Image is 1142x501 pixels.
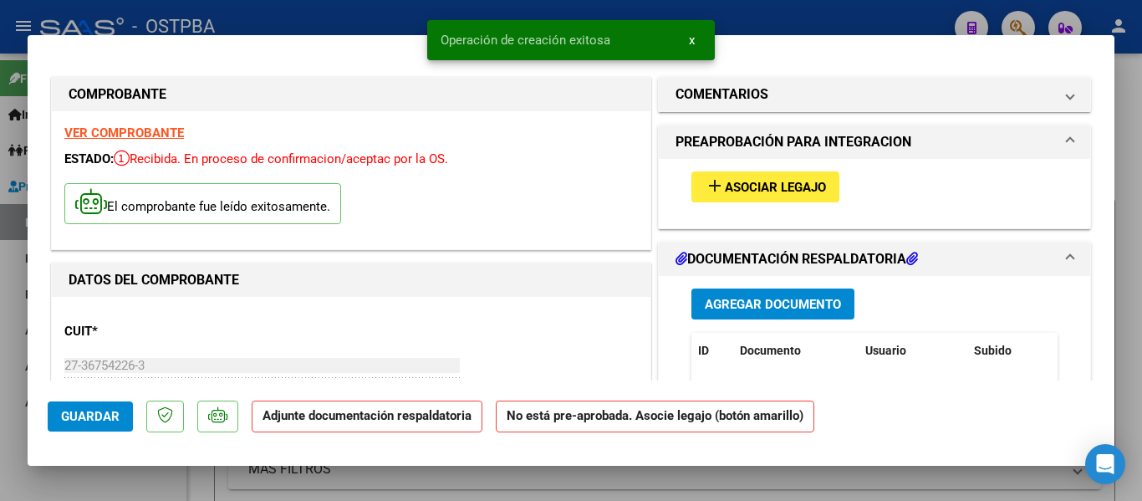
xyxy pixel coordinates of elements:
strong: Adjunte documentación respaldatoria [263,408,472,423]
p: El comprobante fue leído exitosamente. [64,183,341,224]
datatable-header-cell: Documento [733,333,859,369]
strong: No está pre-aprobada. Asocie legajo (botón amarillo) [496,401,814,433]
button: x [676,25,708,55]
datatable-header-cell: ID [691,333,733,369]
mat-expansion-panel-header: PREAPROBACIÓN PARA INTEGRACION [659,125,1090,159]
span: Recibida. En proceso de confirmacion/aceptac por la OS. [114,151,448,166]
datatable-header-cell: Acción [1051,333,1134,369]
a: VER COMPROBANTE [64,125,184,141]
span: x [689,33,695,48]
mat-expansion-panel-header: DOCUMENTACIÓN RESPALDATORIA [659,243,1090,276]
h1: COMENTARIOS [676,84,768,105]
span: Subido [974,344,1012,357]
span: Guardar [61,409,120,424]
strong: COMPROBANTE [69,86,166,102]
span: Documento [740,344,801,357]
button: Guardar [48,401,133,432]
span: ESTADO: [64,151,114,166]
datatable-header-cell: Usuario [859,333,967,369]
mat-expansion-panel-header: COMENTARIOS [659,78,1090,111]
p: CUIT [64,322,237,341]
div: Open Intercom Messenger [1085,444,1125,484]
h1: DOCUMENTACIÓN RESPALDATORIA [676,249,918,269]
button: Agregar Documento [691,289,854,320]
span: Agregar Documento [705,297,841,312]
span: ID [698,344,709,357]
datatable-header-cell: Subido [967,333,1051,369]
button: Asociar Legajo [691,171,839,202]
h1: PREAPROBACIÓN PARA INTEGRACION [676,132,911,152]
span: Operación de creación exitosa [441,32,610,49]
span: Asociar Legajo [725,180,826,195]
mat-icon: add [705,176,725,196]
strong: DATOS DEL COMPROBANTE [69,272,239,288]
span: Usuario [865,344,906,357]
div: PREAPROBACIÓN PARA INTEGRACION [659,159,1090,228]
